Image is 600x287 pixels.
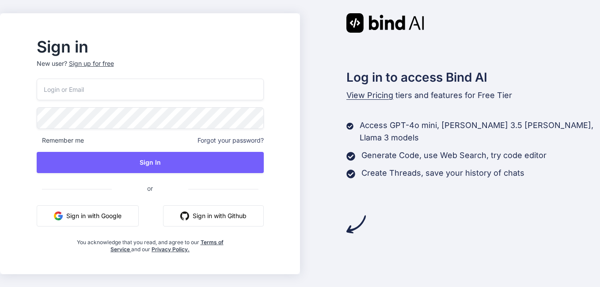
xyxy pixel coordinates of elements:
[54,211,63,220] img: google
[152,246,190,253] a: Privacy Policy.
[346,91,393,100] span: View Pricing
[74,234,226,253] div: You acknowledge that you read, and agree to our and our
[37,205,139,227] button: Sign in with Google
[346,68,600,87] h2: Log in to access Bind AI
[180,211,189,220] img: github
[197,136,264,145] span: Forgot your password?
[361,149,547,162] p: Generate Code, use Web Search, try code editor
[110,239,224,253] a: Terms of Service
[112,177,188,199] span: or
[346,13,424,33] img: Bind AI logo
[37,40,264,54] h2: Sign in
[69,59,114,68] div: Sign up for free
[360,119,600,144] p: Access GPT-4o mini, [PERSON_NAME] 3.5 [PERSON_NAME], Llama 3 models
[37,152,264,173] button: Sign In
[163,205,264,227] button: Sign in with Github
[361,167,524,179] p: Create Threads, save your history of chats
[37,59,264,79] p: New user?
[37,79,264,100] input: Login or Email
[346,89,600,102] p: tiers and features for Free Tier
[37,136,84,145] span: Remember me
[346,215,366,234] img: arrow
